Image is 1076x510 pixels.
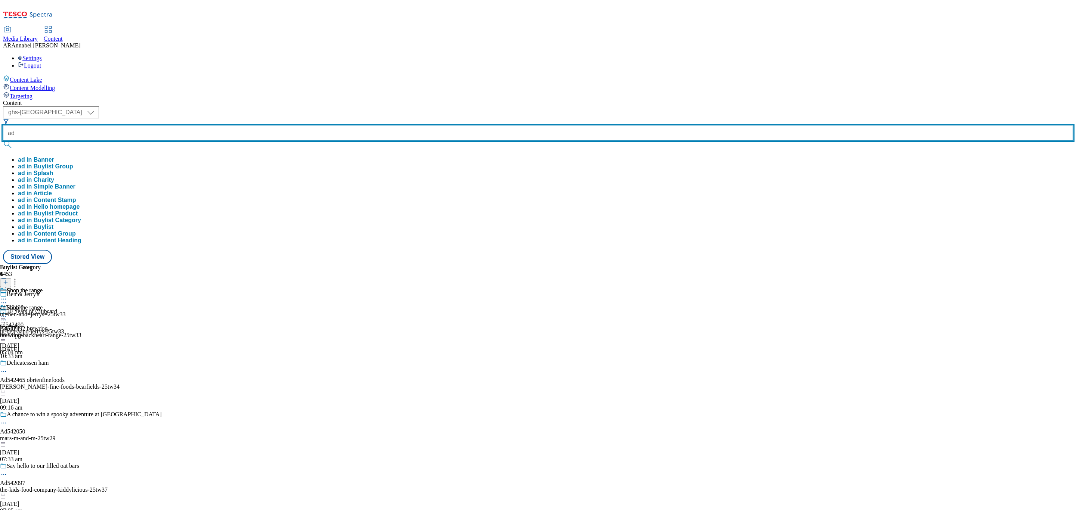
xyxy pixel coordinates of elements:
a: Logout [18,62,41,69]
span: Content Lake [10,77,42,83]
div: ad in [18,177,54,183]
div: ad in [18,163,73,170]
div: ad in [18,230,76,237]
a: Content Modelling [3,83,1073,91]
button: ad in Banner [18,156,54,163]
a: Content Lake [3,75,1073,83]
span: Annabel [PERSON_NAME] [11,42,80,49]
div: Content [3,100,1073,106]
button: ad in Content Heading [18,237,81,244]
input: Search [3,126,1073,141]
button: ad in Hello homepage [18,203,80,210]
button: ad in Buylist Group [18,163,73,170]
span: Buylist Group [34,163,73,170]
button: ad in Buylist [18,224,53,230]
a: Settings [18,55,42,61]
button: ad in Splash [18,170,53,177]
a: Targeting [3,91,1073,100]
div: Delicatessen ham [7,360,49,366]
div: Shop the range [7,287,43,294]
span: Media Library [3,35,38,42]
button: ad in Buylist Product [18,210,78,217]
span: Content Modelling [10,85,55,91]
span: Content Stamp [34,197,76,203]
svg: Search Filters [3,118,9,124]
button: ad in Buylist Category [18,217,81,224]
a: Media Library [3,27,38,42]
span: Targeting [10,93,33,99]
button: Stored View [3,250,52,264]
span: Content [44,35,63,42]
div: Say hello to our filled oat bars [7,463,79,469]
span: AR [3,42,11,49]
span: Content Group [34,230,76,237]
span: Charity [34,177,54,183]
span: Buylist Category [34,217,81,223]
div: ad in [18,197,76,203]
button: ad in Content Stamp [18,197,76,203]
a: Content [44,27,63,42]
button: ad in Simple Banner [18,183,75,190]
button: ad in Content Group [18,230,76,237]
button: ad in Charity [18,177,54,183]
div: ad in [18,217,81,224]
button: ad in Article [18,190,52,197]
div: A chance to win a spooky adventure at [GEOGRAPHIC_DATA] [7,411,162,418]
